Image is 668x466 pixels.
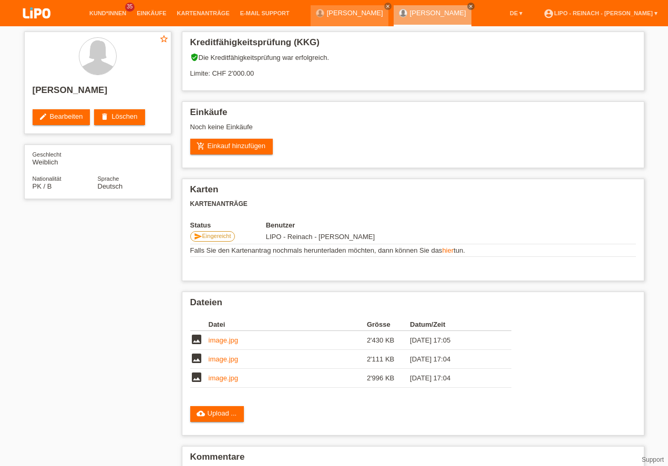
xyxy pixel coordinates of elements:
i: delete [100,112,109,121]
span: 35 [125,3,135,12]
div: Noch keine Einkäufe [190,123,636,139]
td: [DATE] 17:04 [410,369,496,388]
td: [DATE] 17:05 [410,331,496,350]
th: Benutzer [266,221,444,229]
span: Pakistan / B / 05.07.2022 [33,182,52,190]
th: Grösse [367,318,410,331]
th: Datei [209,318,367,331]
i: verified_user [190,53,199,61]
a: Einkäufe [131,10,171,16]
h2: Kreditfähigkeitsprüfung (KKG) [190,37,636,53]
i: star_border [159,34,169,44]
i: send [194,232,202,241]
a: star_border [159,34,169,45]
div: Die Kreditfähigkeitsprüfung war erfolgreich. Limite: CHF 2'000.00 [190,53,636,85]
td: [DATE] 17:04 [410,350,496,369]
i: image [190,371,203,384]
a: close [467,3,475,10]
span: Geschlecht [33,151,61,158]
h2: Einkäufe [190,107,636,123]
h2: [PERSON_NAME] [33,85,163,101]
a: deleteLöschen [94,109,145,125]
i: close [385,4,390,9]
i: cloud_upload [197,409,205,418]
a: [PERSON_NAME] [327,9,383,17]
td: 2'430 KB [367,331,410,350]
span: Nationalität [33,175,61,182]
a: account_circleLIPO - Reinach - [PERSON_NAME] ▾ [538,10,663,16]
a: image.jpg [209,374,238,382]
td: 2'996 KB [367,369,410,388]
a: [PERSON_NAME] [410,9,466,17]
i: edit [39,112,47,121]
i: close [468,4,474,9]
th: Status [190,221,266,229]
a: DE ▾ [505,10,528,16]
a: E-Mail Support [235,10,295,16]
td: 2'111 KB [367,350,410,369]
span: Sprache [98,175,119,182]
a: image.jpg [209,336,238,344]
h2: Dateien [190,297,636,313]
span: Deutsch [98,182,123,190]
h3: Kartenanträge [190,200,636,208]
i: account_circle [543,8,554,19]
span: Eingereicht [202,233,231,239]
a: LIPO pay [11,22,63,29]
a: Kund*innen [84,10,131,16]
a: close [384,3,392,10]
a: cloud_uploadUpload ... [190,406,244,422]
i: add_shopping_cart [197,142,205,150]
span: 14.10.2025 [266,233,375,241]
a: hier [442,246,454,254]
a: add_shopping_cartEinkauf hinzufügen [190,139,273,154]
th: Datum/Zeit [410,318,496,331]
td: Falls Sie den Kartenantrag nochmals herunterladen möchten, dann können Sie das tun. [190,244,636,257]
a: editBearbeiten [33,109,90,125]
div: Weiblich [33,150,98,166]
i: image [190,333,203,346]
i: image [190,352,203,365]
a: Support [642,456,664,463]
a: image.jpg [209,355,238,363]
h2: Karten [190,184,636,200]
a: Kartenanträge [172,10,235,16]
